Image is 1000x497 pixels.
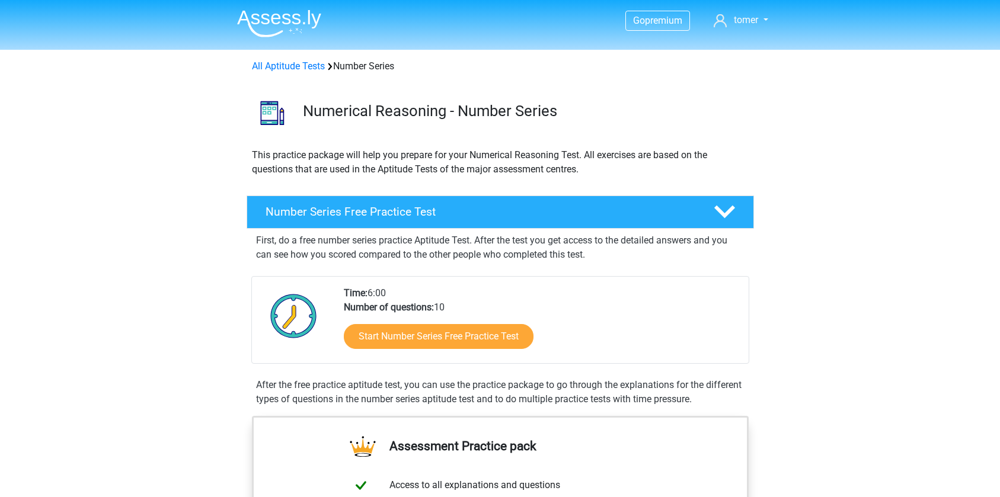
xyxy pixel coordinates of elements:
[335,286,748,363] div: 6:00 10
[251,378,749,406] div: After the free practice aptitude test, you can use the practice package to go through the explana...
[247,59,753,73] div: Number Series
[303,102,745,120] h3: Numerical Reasoning - Number Series
[626,12,689,28] a: Gopremium
[734,14,758,25] span: tomer
[344,302,434,313] b: Number of questions:
[709,13,772,27] a: tomer
[247,88,298,138] img: number series
[237,9,321,37] img: Assessly
[344,324,533,349] a: Start Number Series Free Practice Test
[344,287,368,299] b: Time:
[242,195,759,229] a: Number Series Free Practice Test
[264,286,324,345] img: Clock
[252,60,325,72] a: All Aptitude Tests
[266,205,695,219] h4: Number Series Free Practice Test
[252,148,749,177] p: This practice package will help you prepare for your Numerical Reasoning Test. All exercises are ...
[633,15,645,26] span: Go
[256,233,745,262] p: First, do a free number series practice Aptitude Test. After the test you get access to the detai...
[645,15,682,26] span: premium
